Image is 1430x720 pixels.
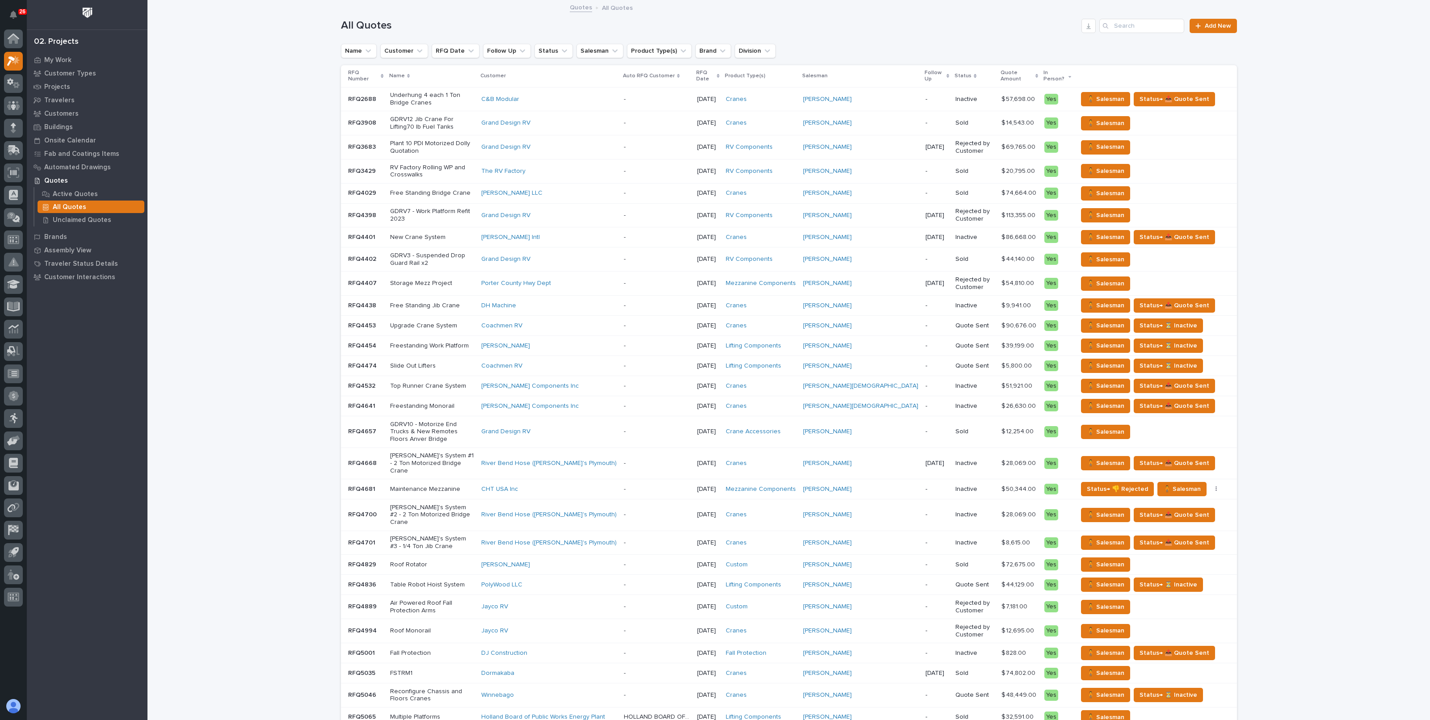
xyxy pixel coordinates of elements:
button: Product Type(s) [627,44,692,58]
p: - [624,360,627,370]
p: RFQ4474 [348,360,379,370]
img: Workspace Logo [79,4,96,21]
input: Search [1099,19,1184,33]
p: $ 20,795.00 [1001,166,1037,175]
p: RFQ4438 [348,300,378,310]
tr: RFQ3908RFQ3908 GDRV12 Jib Crane For Lifting70 lb Fuel TanksGrand Design RV -- [DATE]Cranes [PERSO... [341,111,1237,135]
tr: RFQ4402RFQ4402 GDRV3 - Suspended Drop Guard Rail x2Grand Design RV -- [DATE]RV Components [PERSON... [341,247,1237,272]
tr: RFQ4398RFQ4398 GDRV7 - Work Platform Refit 2023Grand Design RV -- [DATE]RV Components [PERSON_NAM... [341,203,1237,227]
p: Traveler Status Details [44,260,118,268]
a: The RV Factory [481,167,526,175]
div: Yes [1044,210,1058,221]
p: My Work [44,56,71,64]
div: Yes [1044,360,1058,372]
p: $ 9,941.00 [1001,300,1033,310]
p: [DATE] [697,428,719,435]
tr: RFQ4453RFQ4453 Upgrade Crane SystemCoachmen RV -- [DATE]Cranes [PERSON_NAME] -Quote Sent$ 90,676.... [341,316,1237,336]
p: - [624,340,627,350]
p: Quote Sent [955,322,994,330]
tr: RFQ2688RFQ2688 Underhung 4 each 1 Ton Bridge CranesC&B Modular -- [DATE]Cranes [PERSON_NAME] -Ina... [341,87,1237,111]
p: - [624,232,627,241]
button: Status→ 📤 Quote Sent [1134,456,1215,470]
button: 🧍 Salesman [1081,359,1130,373]
button: Status→ ⏳ Inactive [1134,339,1203,353]
a: RV Components [726,212,773,219]
button: 🧍 Salesman [1081,92,1130,106]
p: - [624,458,627,467]
a: RV Components [726,167,773,175]
p: Sold [955,255,994,263]
p: - [624,381,627,390]
tr: RFQ4668RFQ4668 [PERSON_NAME]'s System #1 - 2 Ton Motorized Bridge CraneRiver Bend Hose ([PERSON_N... [341,448,1237,479]
a: Travelers [27,93,147,107]
button: Customer [380,44,428,58]
a: DH Machine [481,302,516,310]
p: RFQ3429 [348,166,378,175]
span: 🧍 Salesman [1087,210,1124,221]
a: [PERSON_NAME] [803,362,852,370]
a: [PERSON_NAME] [803,212,852,219]
a: RV Components [726,255,773,263]
tr: RFQ4401RFQ4401 New Crane System[PERSON_NAME] Intl -- [DATE]Cranes [PERSON_NAME] [DATE]Inactive$ 8... [341,227,1237,247]
span: Status→ ⏳ Inactive [1140,360,1197,371]
span: Status→ 📤 Quote Sent [1140,401,1209,411]
button: 🧍 Salesman [1081,456,1130,470]
a: [PERSON_NAME] [803,302,852,310]
a: Grand Design RV [481,119,530,127]
button: Follow Up [483,44,531,58]
p: - [624,94,627,103]
a: Quotes [570,2,592,12]
button: 🧍 Salesman [1081,230,1130,244]
p: [DATE] [925,143,948,151]
button: 🧍 Salesman [1081,318,1130,333]
a: [PERSON_NAME] [803,167,852,175]
button: 🧍 Salesman [1081,252,1130,267]
p: [DATE] [697,302,719,310]
span: 🧍 Salesman [1087,360,1124,371]
a: Buildings [27,120,147,134]
button: Division [735,44,776,58]
p: - [925,428,948,435]
p: - [624,117,627,127]
p: - [925,302,948,310]
div: Yes [1044,401,1058,412]
p: Customer Interactions [44,273,115,281]
p: $ 86,668.00 [1001,232,1038,241]
span: 🧍 Salesman [1087,232,1124,243]
p: - [925,119,948,127]
a: Cranes [726,234,747,241]
a: Cranes [726,302,747,310]
p: - [624,320,627,330]
p: - [624,254,627,263]
p: [DATE] [697,255,719,263]
p: $ 39,199.00 [1001,340,1036,350]
div: Yes [1044,232,1058,243]
p: Quote Sent [955,362,994,370]
p: [DATE] [697,402,719,410]
button: 🧍 Salesman [1081,164,1130,178]
p: [PERSON_NAME]'s System #1 - 2 Ton Motorized Bridge Crane [390,452,474,474]
p: 26 [20,8,25,15]
a: Quotes [27,174,147,187]
tr: RFQ4532RFQ4532 Top Runner Crane System[PERSON_NAME] Components Inc -- [DATE]Cranes [PERSON_NAME][... [341,376,1237,396]
p: Travelers [44,96,75,105]
button: Name [341,44,377,58]
button: Status [534,44,573,58]
p: [DATE] [925,280,948,287]
p: Plant 10 PDI Motorized Dolly Quotation [390,140,474,155]
p: Inactive [955,234,994,241]
a: Onsite Calendar [27,134,147,147]
span: 🧍 Salesman [1087,320,1124,331]
a: RV Components [726,143,773,151]
span: 🧍 Salesman [1087,381,1124,391]
span: Status→ 📤 Quote Sent [1140,381,1209,391]
a: [PERSON_NAME] [803,119,852,127]
a: Coachmen RV [481,322,522,330]
a: [PERSON_NAME] LLC [481,189,543,197]
div: Yes [1044,188,1058,199]
div: Notifications26 [11,11,23,25]
button: 🧍 Salesman [1081,339,1130,353]
p: - [624,278,627,287]
p: [DATE] [925,234,948,241]
a: Coachmen RV [481,362,522,370]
